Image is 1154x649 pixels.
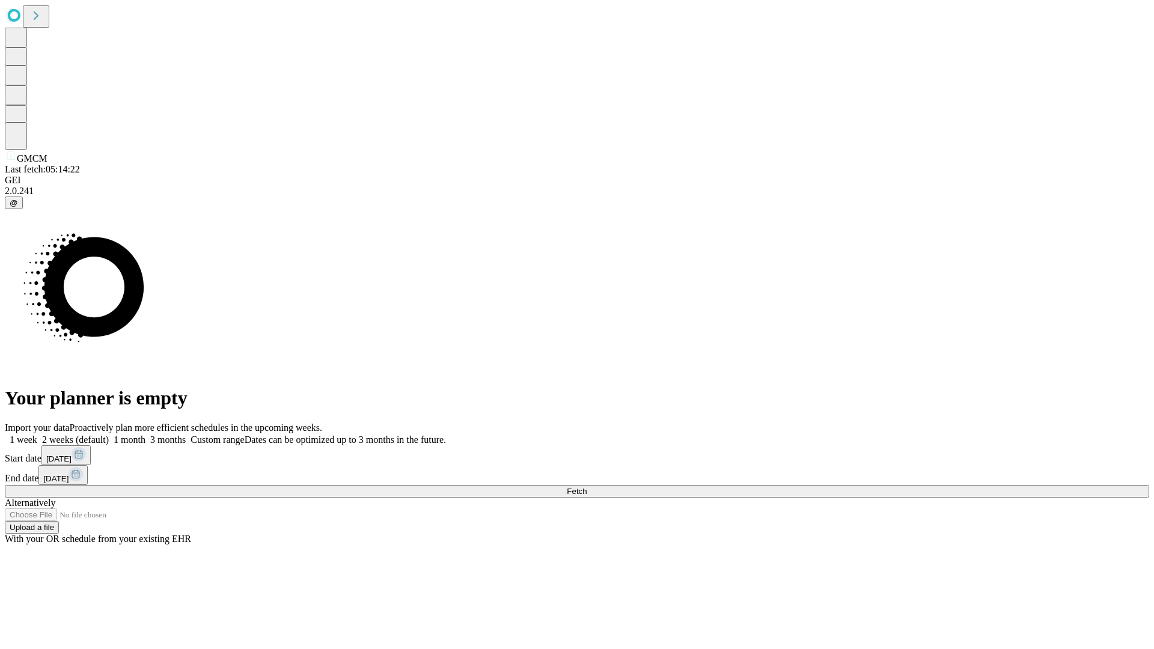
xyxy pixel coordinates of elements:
[5,164,80,174] span: Last fetch: 05:14:22
[41,445,91,465] button: [DATE]
[5,498,55,508] span: Alternatively
[567,487,587,496] span: Fetch
[70,422,322,433] span: Proactively plan more efficient schedules in the upcoming weeks.
[5,521,59,534] button: Upload a file
[10,198,18,207] span: @
[5,387,1149,409] h1: Your planner is empty
[5,485,1149,498] button: Fetch
[17,153,47,163] span: GMCM
[5,534,191,544] span: With your OR schedule from your existing EHR
[5,422,70,433] span: Import your data
[46,454,72,463] span: [DATE]
[43,474,69,483] span: [DATE]
[191,434,244,445] span: Custom range
[5,197,23,209] button: @
[114,434,145,445] span: 1 month
[5,175,1149,186] div: GEI
[10,434,37,445] span: 1 week
[42,434,109,445] span: 2 weeks (default)
[38,465,88,485] button: [DATE]
[245,434,446,445] span: Dates can be optimized up to 3 months in the future.
[150,434,186,445] span: 3 months
[5,186,1149,197] div: 2.0.241
[5,465,1149,485] div: End date
[5,445,1149,465] div: Start date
